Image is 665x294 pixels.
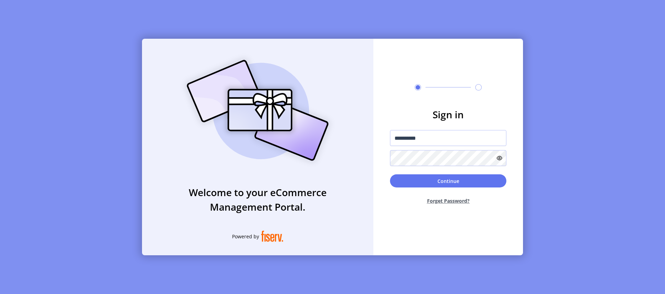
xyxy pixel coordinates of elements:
[390,192,506,210] button: Forget Password?
[176,52,339,168] img: card_Illustration.svg
[232,233,259,240] span: Powered by
[142,185,373,214] h3: Welcome to your eCommerce Management Portal.
[390,174,506,187] button: Continue
[390,107,506,122] h3: Sign in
